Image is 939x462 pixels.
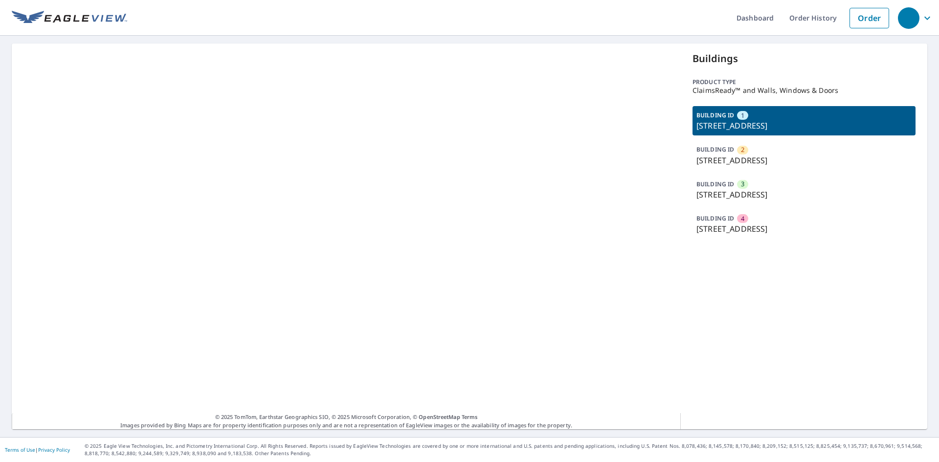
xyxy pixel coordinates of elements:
[696,189,912,200] p: [STREET_ADDRESS]
[741,111,744,120] span: 1
[696,180,734,188] p: BUILDING ID
[215,413,478,421] span: © 2025 TomTom, Earthstar Geographics SIO, © 2025 Microsoft Corporation, ©
[419,413,460,420] a: OpenStreetMap
[741,145,744,154] span: 2
[12,413,681,429] p: Images provided by Bing Maps are for property identification purposes only and are not a represen...
[693,78,916,87] p: Product type
[693,51,916,66] p: Buildings
[850,8,889,28] a: Order
[696,145,734,154] p: BUILDING ID
[85,442,934,457] p: © 2025 Eagle View Technologies, Inc. and Pictometry International Corp. All Rights Reserved. Repo...
[696,223,912,235] p: [STREET_ADDRESS]
[741,214,744,223] span: 4
[696,111,734,119] p: BUILDING ID
[5,447,70,453] p: |
[462,413,478,420] a: Terms
[696,214,734,222] p: BUILDING ID
[693,87,916,94] p: ClaimsReady™ and Walls, Windows & Doors
[696,120,912,132] p: [STREET_ADDRESS]
[5,446,35,453] a: Terms of Use
[741,179,744,189] span: 3
[12,11,127,25] img: EV Logo
[38,446,70,453] a: Privacy Policy
[696,154,912,166] p: [STREET_ADDRESS]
